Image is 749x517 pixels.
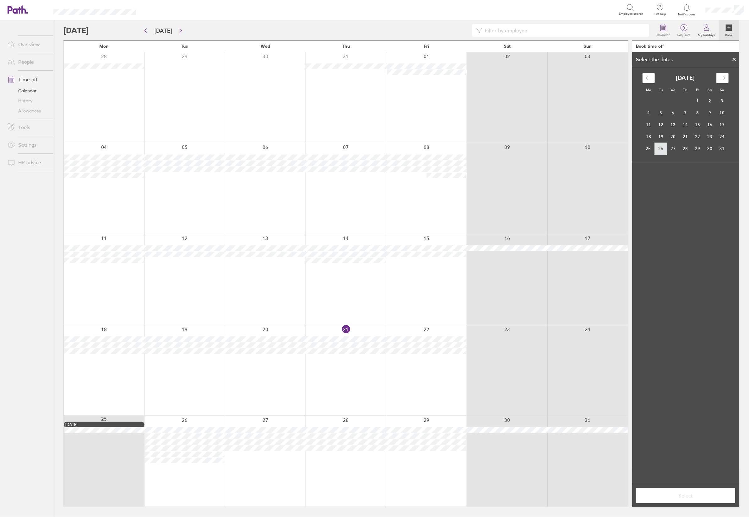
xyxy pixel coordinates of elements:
[704,95,716,107] td: Choose Saturday, August 2, 2025 as your check-in date. It’s available.
[636,67,735,162] div: Calendar
[719,20,739,41] a: Book
[671,88,676,92] small: We
[655,143,667,155] td: Choose Tuesday, August 26, 2025 as your check-in date. It’s available.
[181,44,188,49] span: Tue
[667,107,679,119] td: Choose Wednesday, August 6, 2025 as your check-in date. It’s available.
[694,20,719,41] a: My holidays
[504,44,511,49] span: Sat
[674,31,694,37] label: Requests
[153,7,169,12] div: Search
[704,131,716,143] td: Choose Saturday, August 23, 2025 as your check-in date. It’s available.
[674,20,694,41] a: 0Requests
[696,88,699,92] small: Fr
[679,119,692,131] td: Choose Thursday, August 14, 2025 as your check-in date. It’s available.
[679,107,692,119] td: Choose Thursday, August 7, 2025 as your check-in date. It’s available.
[482,24,645,36] input: Filter by employee
[643,107,655,119] td: Choose Monday, August 4, 2025 as your check-in date. It’s available.
[655,107,667,119] td: Choose Tuesday, August 5, 2025 as your check-in date. It’s available.
[667,143,679,155] td: Choose Wednesday, August 27, 2025 as your check-in date. It’s available.
[3,38,53,51] a: Overview
[708,88,712,92] small: Sa
[653,31,674,37] label: Calendar
[704,143,716,155] td: Choose Saturday, August 30, 2025 as your check-in date. It’s available.
[619,12,643,16] span: Employee search
[3,96,53,106] a: History
[720,88,724,92] small: Su
[65,422,143,427] div: [DATE]
[632,57,676,62] div: Select the dates
[653,20,674,41] a: Calendar
[99,44,109,49] span: Mon
[692,143,704,155] td: Choose Friday, August 29, 2025 as your check-in date. It’s available.
[659,88,663,92] small: Tu
[3,156,53,169] a: HR advice
[722,31,736,37] label: Book
[3,86,53,96] a: Calendar
[676,75,695,81] strong: [DATE]
[655,119,667,131] td: Choose Tuesday, August 12, 2025 as your check-in date. It’s available.
[3,73,53,86] a: Time off
[650,12,670,16] span: Get help
[704,107,716,119] td: Choose Saturday, August 9, 2025 as your check-in date. It’s available.
[694,31,719,37] label: My holidays
[667,131,679,143] td: Choose Wednesday, August 20, 2025 as your check-in date. It’s available.
[679,143,692,155] td: Choose Thursday, August 28, 2025 as your check-in date. It’s available.
[716,131,728,143] td: Choose Sunday, August 24, 2025 as your check-in date. It’s available.
[643,119,655,131] td: Choose Monday, August 11, 2025 as your check-in date. It’s available.
[716,143,728,155] td: Choose Sunday, August 31, 2025 as your check-in date. It’s available.
[692,119,704,131] td: Choose Friday, August 15, 2025 as your check-in date. It’s available.
[716,119,728,131] td: Choose Sunday, August 17, 2025 as your check-in date. It’s available.
[683,88,687,92] small: Th
[3,139,53,151] a: Settings
[3,106,53,116] a: Allowances
[643,73,655,83] div: Move backward to switch to the previous month.
[424,44,429,49] span: Fri
[261,44,270,49] span: Wed
[636,488,735,503] button: Select
[342,44,350,49] span: Thu
[3,121,53,133] a: Tools
[716,95,728,107] td: Choose Sunday, August 3, 2025 as your check-in date. It’s available.
[640,493,731,498] span: Select
[149,25,177,36] button: [DATE]
[677,3,697,16] a: Notifications
[679,131,692,143] td: Choose Thursday, August 21, 2025 as your check-in date. It’s available.
[716,107,728,119] td: Choose Sunday, August 10, 2025 as your check-in date. It’s available.
[674,25,694,30] span: 0
[643,131,655,143] td: Choose Monday, August 18, 2025 as your check-in date. It’s available.
[692,107,704,119] td: Choose Friday, August 8, 2025 as your check-in date. It’s available.
[692,95,704,107] td: Choose Friday, August 1, 2025 as your check-in date. It’s available.
[692,131,704,143] td: Choose Friday, August 22, 2025 as your check-in date. It’s available.
[677,13,697,16] span: Notifications
[3,56,53,68] a: People
[704,119,716,131] td: Choose Saturday, August 16, 2025 as your check-in date. It’s available.
[584,44,592,49] span: Sun
[643,143,655,155] td: Choose Monday, August 25, 2025 as your check-in date. It’s available.
[646,88,651,92] small: Mo
[636,44,664,49] div: Book time off
[716,73,729,83] div: Move forward to switch to the next month.
[667,119,679,131] td: Choose Wednesday, August 13, 2025 as your check-in date. It’s available.
[655,131,667,143] td: Choose Tuesday, August 19, 2025 as your check-in date. It’s available.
